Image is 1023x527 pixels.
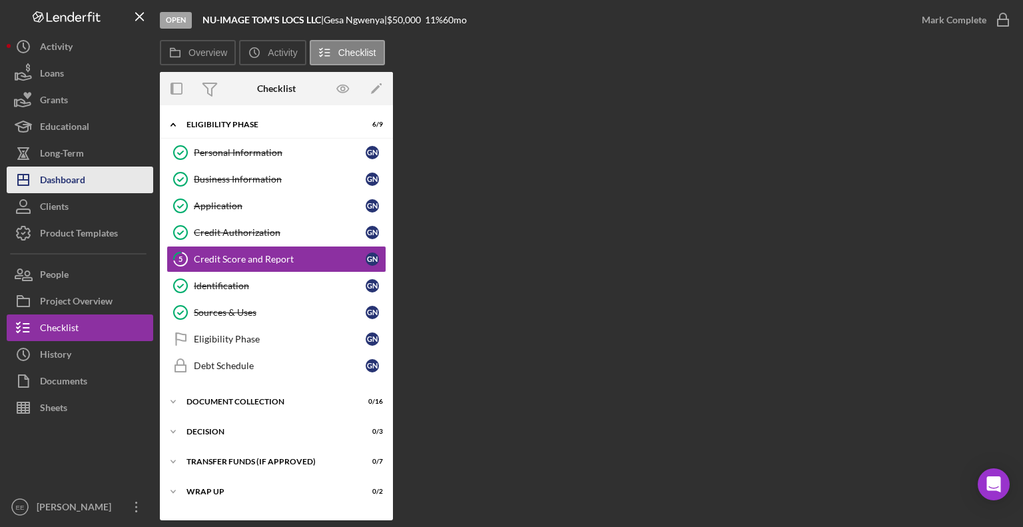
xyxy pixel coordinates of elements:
[366,332,379,346] div: G N
[7,193,153,220] button: Clients
[167,352,386,379] a: Debt ScheduleGN
[40,220,118,250] div: Product Templates
[188,47,227,58] label: Overview
[40,33,73,63] div: Activity
[194,360,366,371] div: Debt Schedule
[202,15,324,25] div: |
[202,14,321,25] b: NU-IMAGE TOM'S LOCS LLC
[7,494,153,520] button: EE[PERSON_NAME]
[359,121,383,129] div: 6 / 9
[366,279,379,292] div: G N
[186,398,350,406] div: Document Collection
[908,7,1016,33] button: Mark Complete
[178,255,182,263] tspan: 5
[40,113,89,143] div: Educational
[167,246,386,272] a: 5Credit Score and ReportGN
[167,299,386,326] a: Sources & UsesGN
[40,60,64,90] div: Loans
[167,272,386,299] a: IdentificationGN
[16,504,25,511] text: EE
[7,33,153,60] button: Activity
[7,113,153,140] button: Educational
[366,359,379,372] div: G N
[194,280,366,291] div: Identification
[7,261,153,288] button: People
[338,47,376,58] label: Checklist
[194,307,366,318] div: Sources & Uses
[359,488,383,496] div: 0 / 2
[387,14,421,25] span: $50,000
[194,227,366,238] div: Credit Authorization
[33,494,120,524] div: [PERSON_NAME]
[186,488,350,496] div: Wrap Up
[7,288,153,314] button: Project Overview
[194,201,366,211] div: Application
[922,7,986,33] div: Mark Complete
[359,398,383,406] div: 0 / 16
[167,326,386,352] a: Eligibility PhaseGN
[186,121,350,129] div: Eligibility Phase
[310,40,385,65] button: Checklist
[40,368,87,398] div: Documents
[268,47,297,58] label: Activity
[160,12,192,29] div: Open
[194,147,366,158] div: Personal Information
[359,458,383,466] div: 0 / 7
[7,140,153,167] button: Long-Term
[7,368,153,394] button: Documents
[7,220,153,247] button: Product Templates
[186,458,350,466] div: Transfer Funds (If Approved)
[40,140,84,170] div: Long-Term
[443,15,467,25] div: 60 mo
[359,428,383,436] div: 0 / 3
[40,167,85,197] div: Dashboard
[366,306,379,319] div: G N
[167,219,386,246] a: Credit AuthorizationGN
[366,173,379,186] div: G N
[425,15,443,25] div: 11 %
[366,146,379,159] div: G N
[7,87,153,113] button: Grants
[257,83,296,94] div: Checklist
[7,394,153,421] button: Sheets
[167,139,386,166] a: Personal InformationGN
[366,253,379,266] div: G N
[366,199,379,213] div: G N
[40,394,67,424] div: Sheets
[40,261,69,291] div: People
[7,167,153,193] button: Dashboard
[167,166,386,193] a: Business InformationGN
[40,341,71,371] div: History
[7,341,153,368] button: History
[194,334,366,344] div: Eligibility Phase
[186,428,350,436] div: Decision
[160,40,236,65] button: Overview
[194,174,366,185] div: Business Information
[324,15,387,25] div: Gesa Ngwenya |
[7,60,153,87] button: Loans
[366,226,379,239] div: G N
[167,193,386,219] a: ApplicationGN
[40,193,69,223] div: Clients
[194,254,366,264] div: Credit Score and Report
[239,40,306,65] button: Activity
[7,314,153,341] button: Checklist
[40,288,113,318] div: Project Overview
[40,314,79,344] div: Checklist
[40,87,68,117] div: Grants
[978,468,1010,500] div: Open Intercom Messenger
